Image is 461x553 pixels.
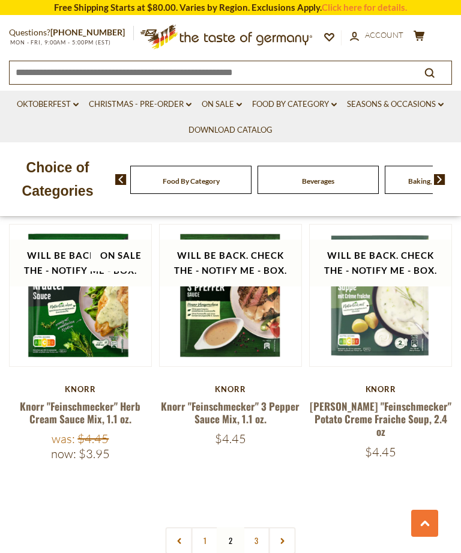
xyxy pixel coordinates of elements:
[322,2,407,13] a: Click here for details.
[52,431,75,446] label: Was:
[160,225,301,366] img: Knorr "Feinschmecker" 3 Pepper Sauce Mix, 1.1 oz.
[79,446,110,461] span: $3.95
[365,444,396,459] span: $4.45
[310,225,451,366] img: Knorr "Feinschmecker" Potato Creme Fraiche Soup, 2.4 oz
[9,384,152,394] div: Knorr
[89,98,191,111] a: Christmas - PRE-ORDER
[161,399,300,426] a: Knorr "Feinschmecker" 3 Pepper Sauce Mix, 1.1 oz.
[20,399,140,426] a: Knorr "Feinschmecker" Herb Cream Sauce Mix, 1.1 oz.
[252,98,337,111] a: Food By Category
[215,431,246,446] span: $4.45
[50,27,125,37] a: [PHONE_NUMBER]
[188,124,273,137] a: Download Catalog
[350,29,403,42] a: Account
[9,25,134,40] p: Questions?
[347,98,444,111] a: Seasons & Occasions
[9,39,111,46] span: MON - FRI, 9:00AM - 5:00PM (EST)
[115,174,127,185] img: previous arrow
[309,384,452,394] div: Knorr
[51,446,76,461] label: Now:
[434,174,445,185] img: next arrow
[163,177,220,186] a: Food By Category
[302,177,334,186] a: Beverages
[365,30,403,40] span: Account
[10,225,151,366] img: Knorr "Feinschmecker" Herb Cream Sauce Mix, 1.1 oz.
[17,98,79,111] a: Oktoberfest
[159,384,302,394] div: Knorr
[310,399,451,440] a: [PERSON_NAME] "Feinschmecker" Potato Creme Fraiche Soup, 2.4 oz
[77,431,109,446] span: $4.45
[202,98,242,111] a: On Sale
